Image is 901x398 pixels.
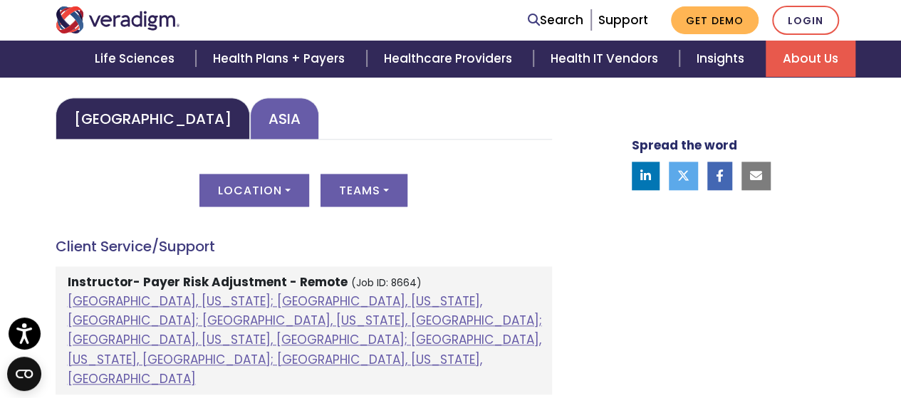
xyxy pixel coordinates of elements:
[528,11,583,30] a: Search
[250,98,319,140] a: Asia
[68,293,542,387] a: [GEOGRAPHIC_DATA], [US_STATE]; [GEOGRAPHIC_DATA], [US_STATE], [GEOGRAPHIC_DATA]; [GEOGRAPHIC_DATA...
[56,98,250,140] a: [GEOGRAPHIC_DATA]
[367,41,533,77] a: Healthcare Providers
[7,357,41,391] button: Open CMP widget
[533,41,679,77] a: Health IT Vendors
[56,6,180,33] img: Veradigm logo
[196,41,366,77] a: Health Plans + Payers
[632,137,737,154] strong: Spread the word
[671,6,759,34] a: Get Demo
[598,11,648,28] a: Support
[772,6,839,35] a: Login
[199,174,309,206] button: Location
[78,41,196,77] a: Life Sciences
[679,41,766,77] a: Insights
[68,273,348,290] strong: Instructor- Payer Risk Adjustment - Remote
[351,276,422,290] small: (Job ID: 8664)
[321,174,407,206] button: Teams
[766,41,855,77] a: About Us
[56,238,552,255] h4: Client Service/Support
